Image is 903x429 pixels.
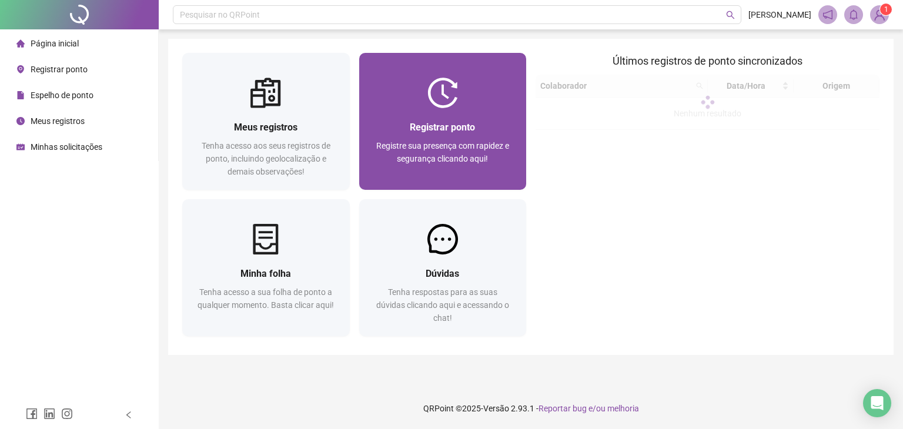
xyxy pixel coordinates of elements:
[31,142,102,152] span: Minhas solicitações
[613,55,802,67] span: Últimos registros de ponto sincronizados
[198,287,334,310] span: Tenha acesso a sua folha de ponto a qualquer momento. Basta clicar aqui!
[426,268,459,279] span: Dúvidas
[16,65,25,73] span: environment
[44,408,55,420] span: linkedin
[871,6,888,24] img: 78408
[16,117,25,125] span: clock-circle
[202,141,330,176] span: Tenha acesso aos seus registros de ponto, incluindo geolocalização e demais observações!
[16,39,25,48] span: home
[376,141,509,163] span: Registre sua presença com rapidez e segurança clicando aqui!
[410,122,475,133] span: Registrar ponto
[359,53,527,190] a: Registrar pontoRegistre sua presença com rapidez e segurança clicando aqui!
[822,9,833,20] span: notification
[483,404,509,413] span: Versão
[848,9,859,20] span: bell
[16,143,25,151] span: schedule
[31,91,93,100] span: Espelho de ponto
[26,408,38,420] span: facebook
[376,287,509,323] span: Tenha respostas para as suas dúvidas clicando aqui e acessando o chat!
[159,388,903,429] footer: QRPoint © 2025 - 2.93.1 -
[31,39,79,48] span: Página inicial
[61,408,73,420] span: instagram
[863,389,891,417] div: Open Intercom Messenger
[182,199,350,336] a: Minha folhaTenha acesso a sua folha de ponto a qualquer momento. Basta clicar aqui!
[182,53,350,190] a: Meus registrosTenha acesso aos seus registros de ponto, incluindo geolocalização e demais observa...
[234,122,297,133] span: Meus registros
[16,91,25,99] span: file
[125,411,133,419] span: left
[726,11,735,19] span: search
[880,4,892,15] sup: Atualize o seu contato no menu Meus Dados
[240,268,291,279] span: Minha folha
[31,65,88,74] span: Registrar ponto
[31,116,85,126] span: Meus registros
[748,8,811,21] span: [PERSON_NAME]
[359,199,527,336] a: DúvidasTenha respostas para as suas dúvidas clicando aqui e acessando o chat!
[539,404,639,413] span: Reportar bug e/ou melhoria
[884,5,888,14] span: 1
